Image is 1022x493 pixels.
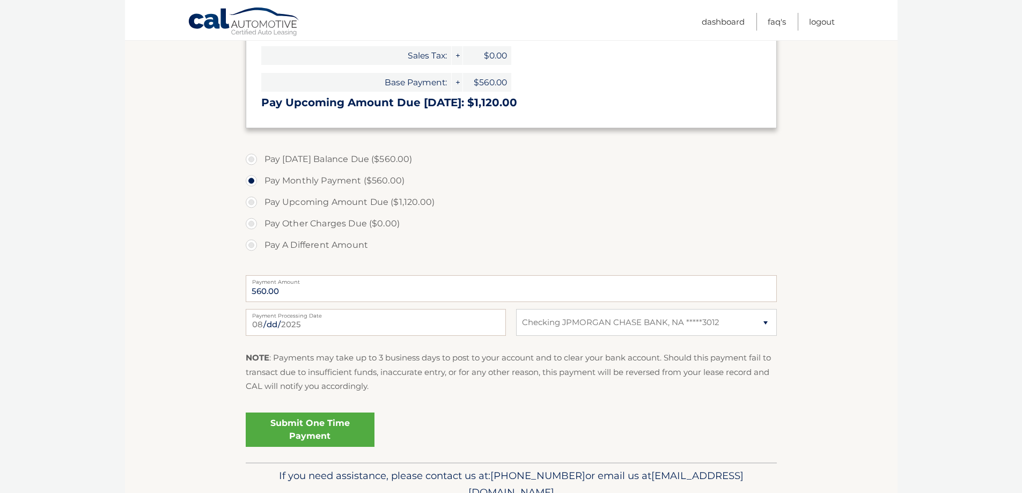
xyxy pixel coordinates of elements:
span: $0.00 [463,46,511,65]
a: Cal Automotive [188,7,300,38]
label: Pay Upcoming Amount Due ($1,120.00) [246,192,777,213]
label: Pay [DATE] Balance Due ($560.00) [246,149,777,170]
span: $560.00 [463,73,511,92]
label: Pay Other Charges Due ($0.00) [246,213,777,234]
label: Payment Amount [246,275,777,284]
a: FAQ's [768,13,786,31]
a: Dashboard [702,13,745,31]
label: Payment Processing Date [246,309,506,318]
a: Logout [809,13,835,31]
span: + [452,46,462,65]
label: Pay A Different Amount [246,234,777,256]
strong: NOTE [246,352,269,363]
span: [PHONE_NUMBER] [490,469,585,482]
span: Sales Tax: [261,46,451,65]
span: Base Payment: [261,73,451,92]
input: Payment Amount [246,275,777,302]
a: Submit One Time Payment [246,413,374,447]
h3: Pay Upcoming Amount Due [DATE]: $1,120.00 [261,96,761,109]
label: Pay Monthly Payment ($560.00) [246,170,777,192]
input: Payment Date [246,309,506,336]
span: + [452,73,462,92]
p: : Payments may take up to 3 business days to post to your account and to clear your bank account.... [246,351,777,393]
